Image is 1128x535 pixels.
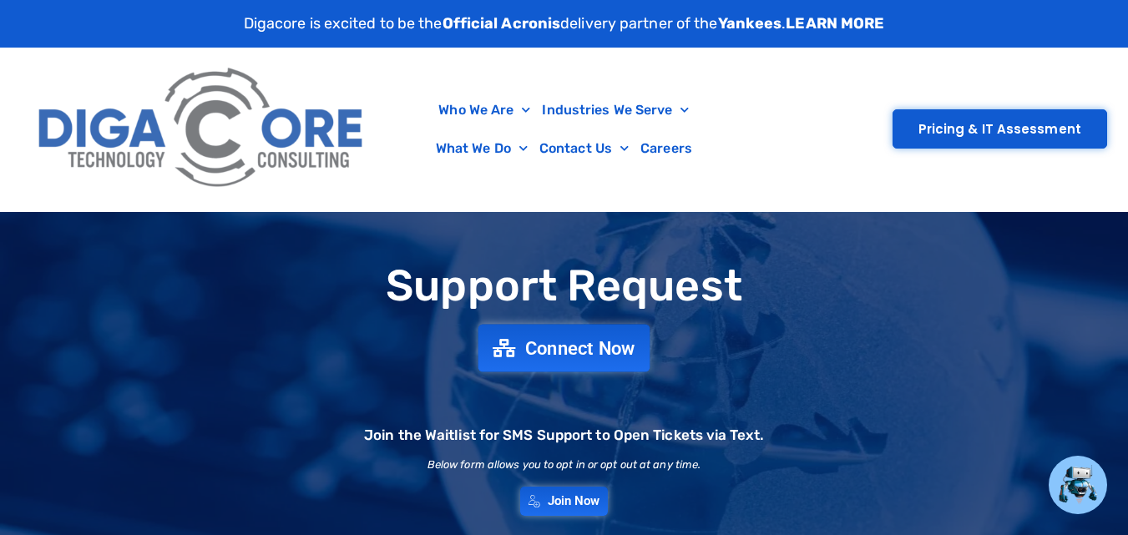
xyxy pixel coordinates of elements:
a: Connect Now [478,324,650,371]
img: Digacore Logo [29,56,375,203]
span: Connect Now [525,339,635,357]
nav: Menu [383,91,746,168]
strong: Official Acronis [443,14,561,33]
h2: Join the Waitlist for SMS Support to Open Tickets via Text. [364,428,764,442]
a: Pricing & IT Assessment [893,109,1107,149]
a: Careers [635,129,698,168]
h1: Support Request [8,262,1120,310]
a: Join Now [520,487,609,516]
a: What We Do [430,129,534,168]
strong: Yankees [718,14,782,33]
a: Industries We Serve [536,91,695,129]
span: Pricing & IT Assessment [918,123,1081,135]
a: Who We Are [432,91,536,129]
a: LEARN MORE [786,14,884,33]
h2: Below form allows you to opt in or opt out at any time. [427,459,701,470]
span: Join Now [548,495,600,507]
p: Digacore is excited to be the delivery partner of the . [244,13,885,35]
a: Contact Us [534,129,635,168]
